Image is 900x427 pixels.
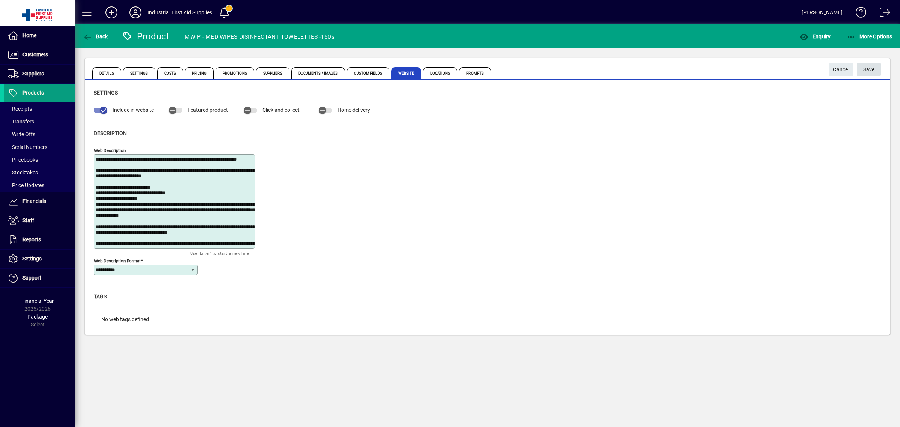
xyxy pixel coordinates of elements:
mat-hint: Use 'Enter' to start a new line [190,249,249,257]
button: More Options [845,30,894,43]
span: Enquiry [799,33,831,39]
button: Enquiry [798,30,832,43]
span: Details [92,67,121,79]
span: Back [83,33,108,39]
a: Transfers [4,115,75,128]
button: Cancel [829,63,853,76]
span: Prompts [459,67,491,79]
span: Suppliers [256,67,289,79]
span: Costs [157,67,183,79]
a: Customers [4,45,75,64]
mat-label: Web Description [94,147,126,153]
span: Transfers [7,119,34,125]
span: Pricebooks [7,157,38,163]
app-page-header-button: Back [75,30,116,43]
div: [PERSON_NAME] [802,6,843,18]
span: Include in website [112,107,154,113]
span: Package [27,314,48,320]
a: Serial Numbers [4,141,75,153]
span: Support [22,275,41,281]
a: Staff [4,211,75,230]
div: Industrial First Aid Supplies [147,6,212,18]
span: Pricing [185,67,214,79]
span: Click and collect [262,107,300,113]
span: Financial Year [21,298,54,304]
button: Add [99,6,123,19]
a: Price Updates [4,179,75,192]
a: Write Offs [4,128,75,141]
button: Profile [123,6,147,19]
a: Logout [874,2,891,26]
span: Home delivery [337,107,370,113]
a: Home [4,26,75,45]
span: Serial Numbers [7,144,47,150]
span: Locations [423,67,457,79]
div: MWIP - MEDIWIPES DISINFECTANT TOWELETTES -160s [184,31,334,43]
span: Products [22,90,44,96]
a: Stocktakes [4,166,75,179]
span: Promotions [216,67,254,79]
a: Settings [4,250,75,268]
button: Save [857,63,881,76]
span: Description [94,130,127,136]
span: Write Offs [7,131,35,137]
span: Financials [22,198,46,204]
span: Website [391,67,421,79]
a: Support [4,269,75,287]
span: Staff [22,217,34,223]
span: S [863,66,866,72]
span: ave [863,63,875,76]
mat-label: Web Description Format [94,258,141,263]
a: Receipts [4,102,75,115]
span: Suppliers [22,71,44,77]
a: Suppliers [4,65,75,83]
span: Stocktakes [7,170,38,176]
span: Cancel [833,63,849,76]
span: Settings [123,67,155,79]
span: Settings [22,256,42,262]
a: Financials [4,192,75,211]
span: Reports [22,236,41,242]
div: No web tags defined [94,308,156,331]
a: Pricebooks [4,153,75,166]
span: Receipts [7,106,32,112]
span: Tags [94,293,106,299]
span: Custom Fields [347,67,389,79]
span: Customers [22,51,48,57]
span: Settings [94,90,118,96]
button: Back [81,30,110,43]
span: More Options [847,33,892,39]
a: Knowledge Base [850,2,867,26]
span: Price Updates [7,182,44,188]
a: Reports [4,230,75,249]
div: Product [122,30,169,42]
span: Home [22,32,36,38]
span: Documents / Images [291,67,345,79]
span: Featured product [187,107,228,113]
